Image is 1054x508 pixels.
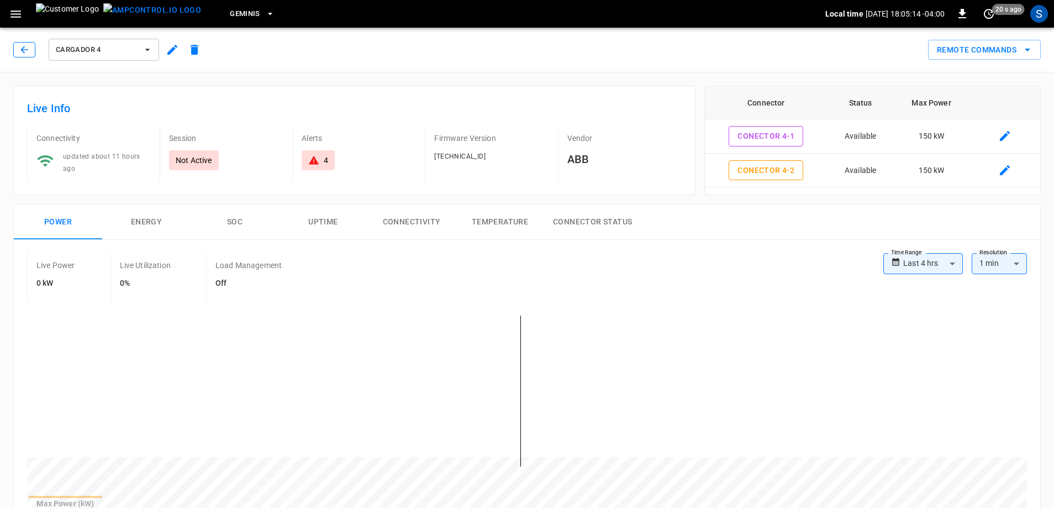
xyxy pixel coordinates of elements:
div: remote commands options [928,40,1041,60]
th: Max Power [893,86,969,119]
p: [DATE] 18:05:14 -04:00 [866,8,945,19]
button: Cargador 4 [49,39,159,61]
button: Energy [102,205,191,240]
button: Conector 4-1 [729,126,803,146]
img: ampcontrol.io logo [103,3,201,17]
button: Conector 4-2 [729,160,803,181]
h6: Live Info [27,99,682,117]
div: profile-icon [1030,5,1048,23]
td: 150 kW [893,154,969,188]
td: Available [828,119,893,154]
div: Last 4 hrs [903,253,963,274]
td: Available [828,187,893,222]
div: 4 [324,155,328,166]
th: Status [828,86,893,119]
button: Power [14,205,102,240]
span: [TECHNICAL_ID] [434,153,486,160]
th: Connector [705,86,828,119]
table: connector table [705,86,1040,255]
label: Time Range [891,248,922,257]
p: Alerts [302,133,416,144]
label: Resolution [979,248,1007,257]
button: Remote Commands [928,40,1041,60]
div: 1 min [972,253,1027,274]
img: Customer Logo [36,3,99,24]
p: Live Utilization [120,260,171,271]
td: 150 kW [893,119,969,154]
button: SOC [191,205,279,240]
span: updated about 11 hours ago [63,153,140,172]
p: Live Power [36,260,75,271]
h6: ABB [567,150,682,168]
td: Available [828,154,893,188]
td: 150 kW [893,187,969,222]
p: Connectivity [36,133,151,144]
button: set refresh interval [980,5,998,23]
p: Load Management [215,260,282,271]
h6: Off [215,277,282,290]
p: Session [169,133,283,144]
button: Geminis [225,3,279,25]
button: Connector Status [544,205,641,240]
p: Local time [825,8,863,19]
span: 20 s ago [992,4,1025,15]
h6: 0% [120,277,171,290]
button: Temperature [456,205,544,240]
p: Firmware Version [434,133,549,144]
span: Geminis [230,8,260,20]
button: Uptime [279,205,367,240]
span: Cargador 4 [56,44,138,56]
button: Connectivity [367,205,456,240]
h6: 0 kW [36,277,75,290]
p: Vendor [567,133,682,144]
p: Not Active [176,155,212,166]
